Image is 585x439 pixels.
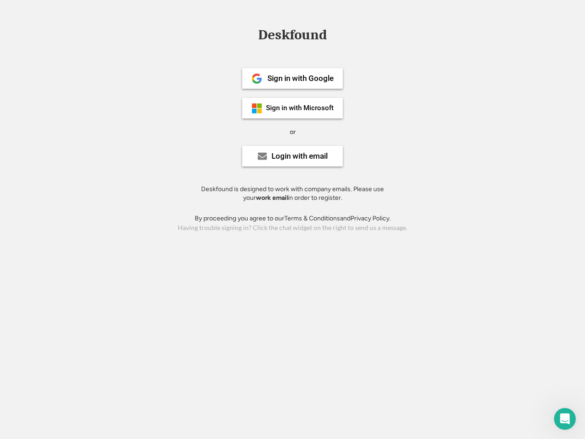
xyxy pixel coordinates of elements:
a: Privacy Policy. [351,214,391,222]
div: Sign in with Microsoft [266,105,334,112]
img: ms-symbollockup_mssymbol_19.png [251,103,262,114]
div: By proceeding you agree to our and [195,214,391,223]
div: or [290,128,296,137]
a: Terms & Conditions [284,214,340,222]
iframe: Intercom live chat [554,408,576,430]
img: 1024px-Google__G__Logo.svg.png [251,73,262,84]
strong: work email [256,194,288,202]
div: Deskfound is designed to work with company emails. Please use your in order to register. [190,185,395,203]
div: Deskfound [254,28,331,42]
div: Sign in with Google [267,75,334,82]
div: Login with email [271,152,328,160]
